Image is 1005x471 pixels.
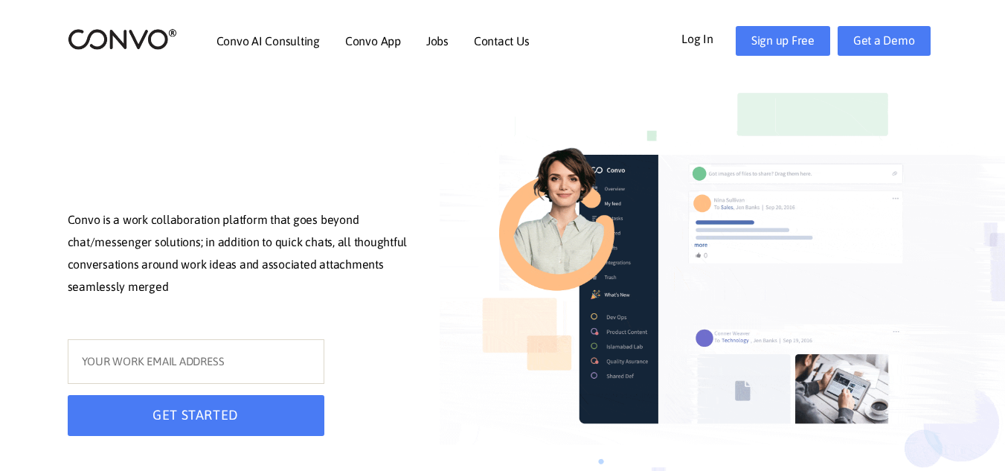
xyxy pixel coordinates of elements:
[736,26,830,56] a: Sign up Free
[68,209,417,301] p: Convo is a work collaboration platform that goes beyond chat/messenger solutions; in addition to ...
[68,28,177,51] img: logo_2.png
[68,395,324,436] button: GET STARTED
[426,35,449,47] a: Jobs
[681,26,736,50] a: Log In
[474,35,530,47] a: Contact Us
[216,35,320,47] a: Convo AI Consulting
[68,339,324,384] input: YOUR WORK EMAIL ADDRESS
[838,26,931,56] a: Get a Demo
[345,35,401,47] a: Convo App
